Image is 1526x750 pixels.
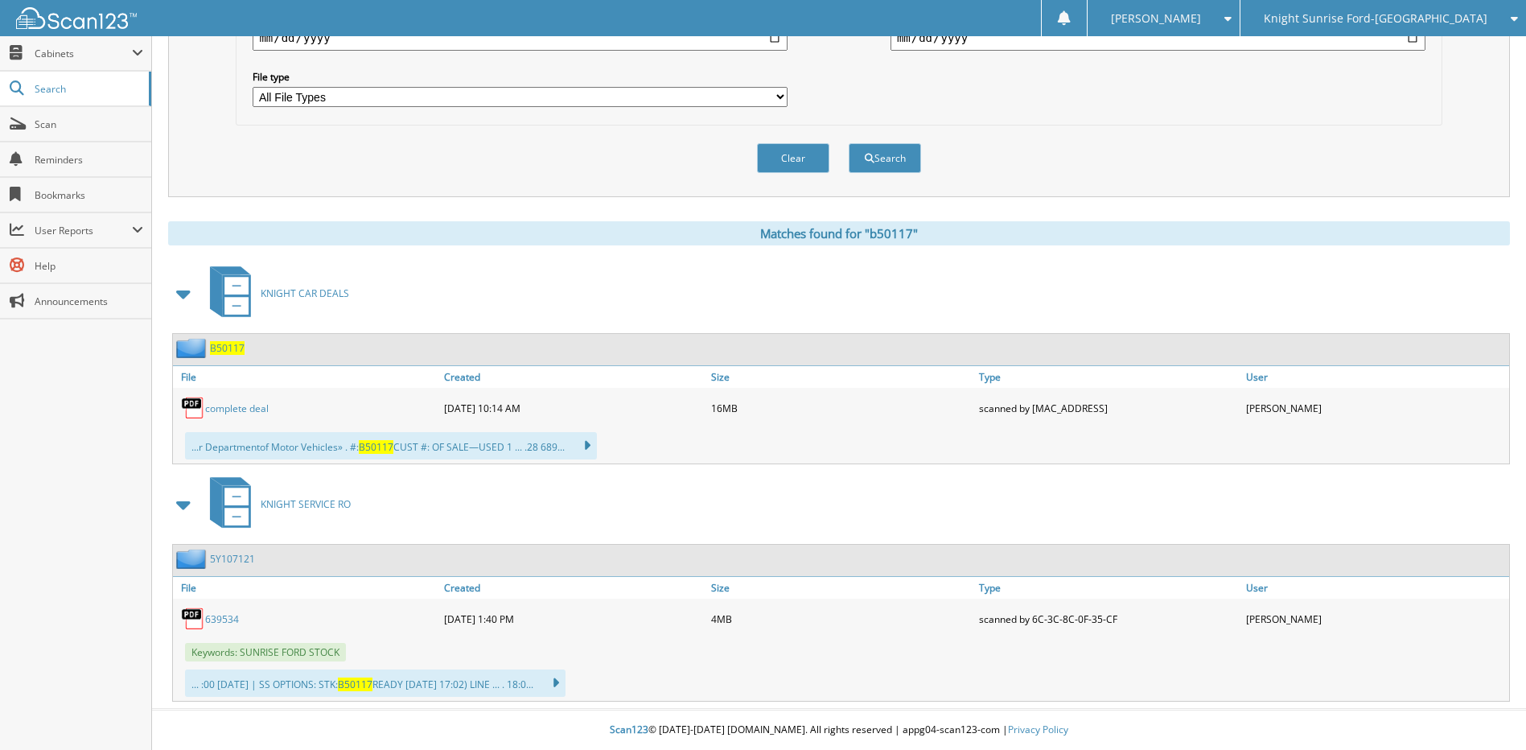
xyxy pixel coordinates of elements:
span: Announcements [35,295,143,308]
span: Help [35,259,143,273]
div: © [DATE]-[DATE] [DOMAIN_NAME]. All rights reserved | appg04-scan123-com | [152,711,1526,750]
a: Size [707,366,974,388]
a: Privacy Policy [1008,723,1068,736]
a: User [1242,366,1509,388]
a: Size [707,577,974,599]
span: KNIGHT SERVICE RO [261,497,351,511]
input: start [253,25,788,51]
div: ...r Departmentof Motor Vehicles» . #: CUST #: OF SALE—USED 1 ... .28 689... [185,432,597,459]
a: Created [440,577,707,599]
span: Cabinets [35,47,132,60]
div: [PERSON_NAME] [1242,392,1509,424]
a: 639534 [205,612,239,626]
div: Matches found for "b50117" [168,221,1510,245]
span: KNIGHT CAR DEALS [261,286,349,300]
a: Type [975,366,1242,388]
div: [DATE] 1:40 PM [440,603,707,635]
div: scanned by [MAC_ADDRESS] [975,392,1242,424]
span: Scan [35,117,143,131]
div: ... :00 [DATE] | SS OPTIONS: STK: READY [DATE] 17:02) LINE ... . 18:0... [185,670,566,697]
a: complete deal [205,402,269,415]
label: File type [253,70,788,84]
img: folder2.png [176,338,210,358]
a: 5Y107121 [210,552,255,566]
a: KNIGHT CAR DEALS [200,262,349,325]
a: KNIGHT SERVICE RO [200,472,351,536]
span: User Reports [35,224,132,237]
button: Clear [757,143,829,173]
div: [PERSON_NAME] [1242,603,1509,635]
a: User [1242,577,1509,599]
div: 4MB [707,603,974,635]
span: B50117 [359,440,393,454]
div: [DATE] 10:14 AM [440,392,707,424]
span: Reminders [35,153,143,167]
span: Bookmarks [35,188,143,202]
span: Search [35,82,141,96]
span: Scan123 [610,723,648,736]
span: Keywords: SUNRISE FORD STOCK [185,643,346,661]
span: [PERSON_NAME] [1111,14,1201,23]
img: PDF.png [181,607,205,631]
span: B50117 [338,678,372,691]
a: Created [440,366,707,388]
span: Knight Sunrise Ford-[GEOGRAPHIC_DATA] [1264,14,1487,23]
img: scan123-logo-white.svg [16,7,137,29]
input: end [891,25,1425,51]
a: B50117 [210,341,245,355]
button: Search [849,143,921,173]
a: Type [975,577,1242,599]
a: File [173,366,440,388]
img: PDF.png [181,396,205,420]
iframe: Chat Widget [1446,673,1526,750]
div: scanned by 6C-3C-8C-0F-35-CF [975,603,1242,635]
img: folder2.png [176,549,210,569]
a: File [173,577,440,599]
div: 16MB [707,392,974,424]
